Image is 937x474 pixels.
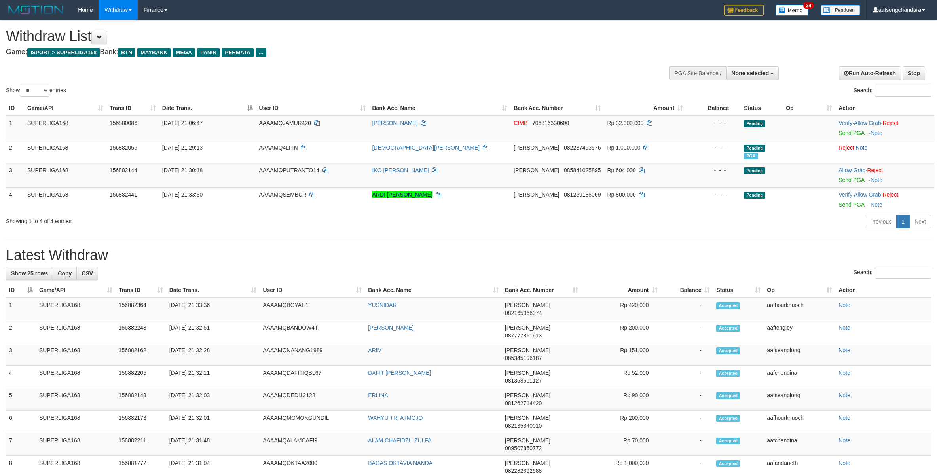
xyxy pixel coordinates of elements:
[744,145,765,152] span: Pending
[581,283,661,298] th: Amount: activate to sort column ascending
[732,70,769,76] span: None selected
[854,191,881,198] a: Allow Grab
[162,120,203,126] span: [DATE] 21:06:47
[716,460,740,467] span: Accepted
[875,267,931,279] input: Search:
[6,320,36,343] td: 2
[116,366,166,388] td: 156882205
[716,347,740,354] span: Accepted
[838,460,850,466] a: Note
[856,144,868,151] a: Note
[36,366,116,388] td: SUPERLIGA168
[6,247,931,263] h1: Latest Withdraw
[505,332,542,339] span: Copy 087777861613 to clipboard
[6,85,66,97] label: Show entries
[764,388,835,411] td: aafseanglong
[661,283,713,298] th: Balance: activate to sort column ascending
[505,310,542,316] span: Copy 082165366374 to clipboard
[6,267,53,280] a: Show 25 rows
[166,343,260,366] td: [DATE] 21:32:28
[166,298,260,320] td: [DATE] 21:33:36
[821,5,860,15] img: panduan.png
[110,191,137,198] span: 156882441
[6,298,36,320] td: 1
[20,85,49,97] select: Showentries
[854,120,882,126] span: ·
[166,388,260,411] td: [DATE] 21:32:03
[871,177,882,183] a: Note
[803,2,814,9] span: 34
[11,270,48,277] span: Show 25 rows
[6,4,66,16] img: MOTION_logo.png
[689,119,738,127] div: - - -
[838,437,850,444] a: Note
[259,144,298,151] span: AAAAMQ4LFIN
[260,283,365,298] th: User ID: activate to sort column ascending
[838,347,850,353] a: Note
[764,298,835,320] td: aafhourkhuoch
[838,324,850,331] a: Note
[835,163,934,187] td: ·
[368,460,432,466] a: BAGAS OKTAVIA NANDA
[137,48,171,57] span: MAYBANK
[36,411,116,433] td: SUPERLIGA168
[854,267,931,279] label: Search:
[838,415,850,421] a: Note
[607,144,640,151] span: Rp 1.000.000
[838,130,864,136] a: Send PGA
[6,388,36,411] td: 5
[839,66,901,80] a: Run Auto-Refresh
[505,400,542,406] span: Copy 081262714420 to clipboard
[369,101,510,116] th: Bank Acc. Name: activate to sort column ascending
[764,343,835,366] td: aafseanglong
[764,283,835,298] th: Op: activate to sort column ascending
[865,215,897,228] a: Previous
[162,191,203,198] span: [DATE] 21:33:30
[764,411,835,433] td: aafhourkhuoch
[716,438,740,444] span: Accepted
[661,320,713,343] td: -
[505,370,550,376] span: [PERSON_NAME]
[260,320,365,343] td: AAAAMQBANDOW4TI
[368,437,431,444] a: ALAM CHAFIDZU ZULFA
[6,140,24,163] td: 2
[896,215,910,228] a: 1
[259,191,307,198] span: AAAAMQSEMBUR
[505,392,550,398] span: [PERSON_NAME]
[564,144,601,151] span: Copy 082237493576 to clipboard
[116,433,166,456] td: 156882211
[882,191,898,198] a: Reject
[6,366,36,388] td: 4
[372,120,417,126] a: [PERSON_NAME]
[166,366,260,388] td: [DATE] 21:32:11
[564,167,601,173] span: Copy 085841025895 to clipboard
[716,325,740,332] span: Accepted
[372,191,432,198] a: ARDI [PERSON_NAME]
[116,411,166,433] td: 156882173
[82,270,93,277] span: CSV
[607,191,635,198] span: Rp 800.000
[24,101,106,116] th: Game/API: activate to sort column ascending
[368,370,431,376] a: DAFIT [PERSON_NAME]
[669,66,726,80] div: PGA Site Balance /
[871,130,882,136] a: Note
[776,5,809,16] img: Button%20Memo.svg
[661,298,713,320] td: -
[514,191,559,198] span: [PERSON_NAME]
[36,320,116,343] td: SUPERLIGA168
[368,415,423,421] a: WAHYU TRI ATMOJO
[6,163,24,187] td: 3
[854,85,931,97] label: Search:
[259,120,311,126] span: AAAAMQJAMUR420
[854,120,881,126] a: Allow Grab
[661,433,713,456] td: -
[514,120,527,126] span: CIMB
[260,411,365,433] td: AAAAMQMOMOKGUNDIL
[368,347,382,353] a: ARIM
[838,302,850,308] a: Note
[854,191,882,198] span: ·
[505,468,542,474] span: Copy 082282392688 to clipboard
[6,101,24,116] th: ID
[372,167,429,173] a: IKO [PERSON_NAME]
[783,101,835,116] th: Op: activate to sort column ascending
